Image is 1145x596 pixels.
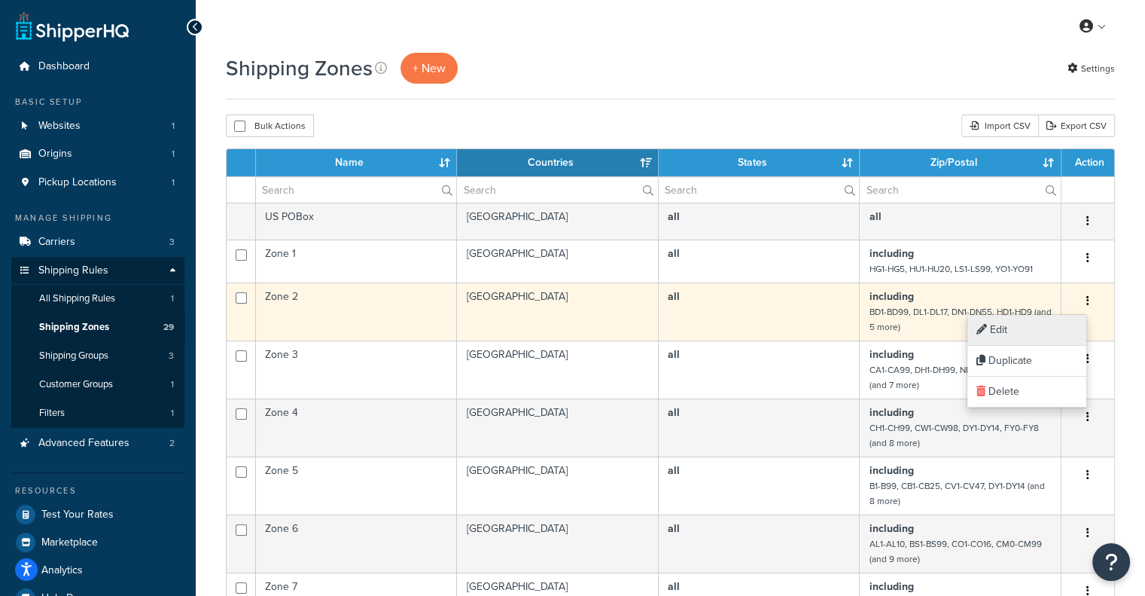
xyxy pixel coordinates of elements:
[869,479,1044,508] small: B1-B99, CB1-CB25, CV1-CV47, DY1-DY14 (and 8 more)
[457,240,659,283] td: [GEOGRAPHIC_DATA]
[869,246,913,261] b: including
[171,292,174,305] span: 1
[11,112,184,140] a: Websites 1
[11,313,184,341] a: Shipping Zones 29
[11,169,184,197] a: Pickup Locations 1
[457,399,659,457] td: [GEOGRAPHIC_DATA]
[38,148,72,160] span: Origins
[967,346,1086,377] a: Duplicate
[869,305,1051,334] small: BD1-BD99, DL1-DL17, DN1-DN55, HD1-HD9 (and 5 more)
[11,257,184,429] li: Shipping Rules
[11,112,184,140] li: Websites
[457,203,659,240] td: [GEOGRAPHIC_DATA]
[169,437,175,450] span: 2
[668,579,680,594] b: all
[1038,115,1115,137] a: Export CSV
[256,203,457,240] td: US POBox
[39,350,108,362] span: Shipping Groups
[256,240,457,283] td: Zone 1
[169,350,174,362] span: 3
[11,96,184,109] div: Basic Setup
[11,257,184,285] a: Shipping Rules
[457,149,659,176] th: Countries: activate to sort column ascending
[226,53,373,83] h1: Shipping Zones
[38,264,108,277] span: Shipping Rules
[457,177,658,203] input: Search
[659,177,859,203] input: Search
[668,209,680,225] b: all
[41,509,114,521] span: Test Your Rates
[41,536,98,549] span: Marketplace
[256,341,457,399] td: Zone 3
[38,120,81,133] span: Websites
[869,421,1038,450] small: CH1-CH99, CW1-CW98, DY1-DY14, FY0-FY8 (and 8 more)
[668,405,680,420] b: all
[967,377,1086,408] a: Delete
[869,209,881,225] b: all
[11,140,184,168] a: Origins 1
[256,457,457,515] td: Zone 5
[668,246,680,261] b: all
[11,228,184,256] a: Carriers 3
[1067,58,1115,79] a: Settings
[457,283,659,341] td: [GEOGRAPHIC_DATA]
[1061,149,1114,176] th: Action
[457,341,659,399] td: [GEOGRAPHIC_DATA]
[11,169,184,197] li: Pickup Locations
[11,285,184,313] li: All Shipping Rules
[172,148,175,160] span: 1
[11,313,184,341] li: Shipping Zones
[169,236,175,249] span: 3
[869,262,1032,276] small: HG1-HG5, HU1-HU20, LS1-LS99, YO1-YO91
[41,564,83,577] span: Analytics
[400,53,458,84] a: + New
[961,115,1038,137] div: Import CSV
[668,521,680,536] b: all
[38,236,75,249] span: Carriers
[163,321,174,334] span: 29
[11,557,184,584] a: Analytics
[869,289,913,304] b: including
[11,228,184,256] li: Carriers
[11,342,184,370] a: Shipping Groups 3
[11,429,184,457] a: Advanced Features 2
[869,405,913,420] b: including
[171,407,174,420] span: 1
[171,378,174,391] span: 1
[11,429,184,457] li: Advanced Features
[11,285,184,313] a: All Shipping Rules 1
[11,140,184,168] li: Origins
[11,484,184,497] div: Resources
[39,321,109,334] span: Shipping Zones
[39,378,113,391] span: Customer Groups
[869,363,1040,392] small: CA1-CA99, DH1-DH99, NE1-NE99, SR1-SR43 (and 7 more)
[1092,543,1130,581] button: Open Resource Center
[860,149,1061,176] th: Zip/Postal: activate to sort column ascending
[11,371,184,399] a: Customer Groups 1
[11,53,184,81] a: Dashboard
[967,315,1086,346] a: Edit
[11,501,184,528] a: Test Your Rates
[668,463,680,478] b: all
[11,399,184,427] a: Filters 1
[16,11,129,41] a: ShipperHQ Home
[659,149,860,176] th: States: activate to sort column ascending
[668,289,680,304] b: all
[256,177,456,203] input: Search
[172,176,175,189] span: 1
[256,515,457,573] td: Zone 6
[413,60,446,77] span: + New
[11,529,184,556] a: Marketplace
[869,579,913,594] b: including
[11,399,184,427] li: Filters
[457,457,659,515] td: [GEOGRAPHIC_DATA]
[226,115,314,137] button: Bulk Actions
[11,371,184,399] li: Customer Groups
[38,176,117,189] span: Pickup Locations
[38,60,90,73] span: Dashboard
[39,407,65,420] span: Filters
[256,149,457,176] th: Name: activate to sort column ascending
